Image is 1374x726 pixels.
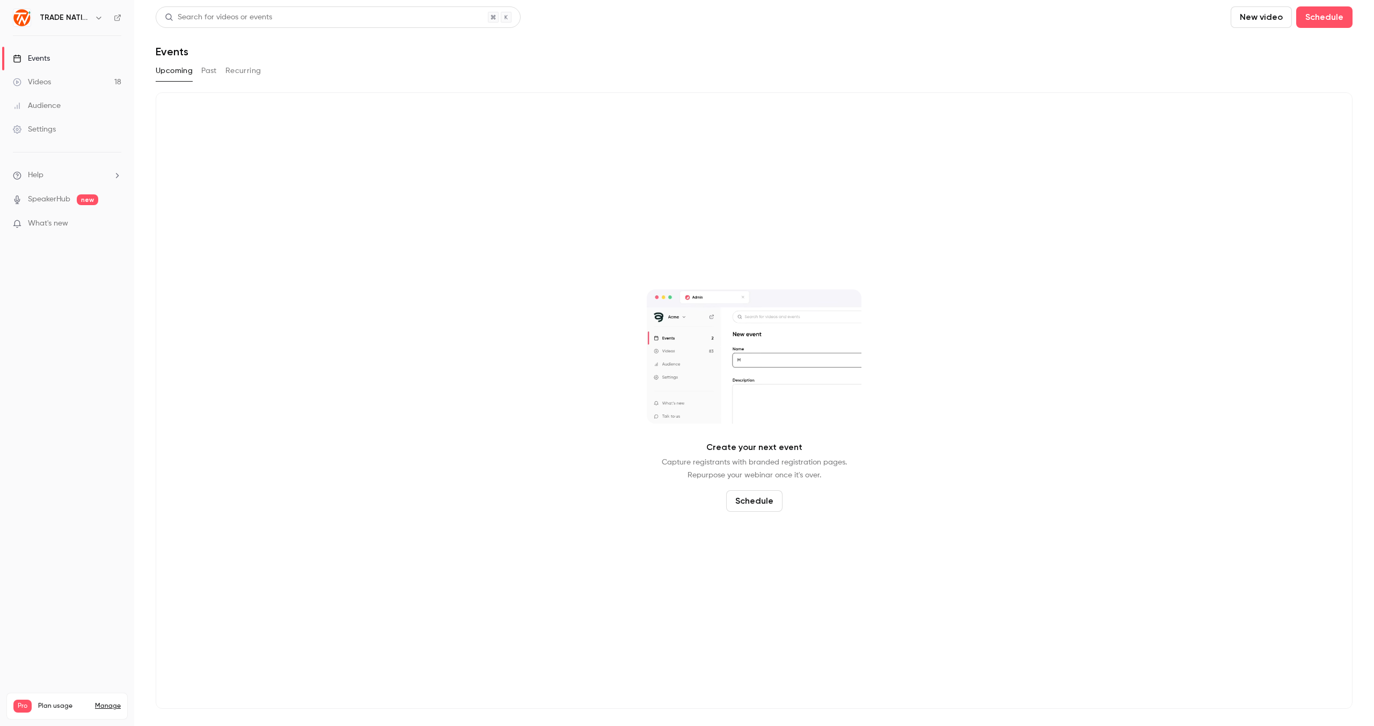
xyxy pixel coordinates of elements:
span: Plan usage [38,702,89,710]
li: help-dropdown-opener [13,170,121,181]
p: Create your next event [706,441,802,454]
span: Help [28,170,43,181]
span: Pro [13,700,32,713]
p: Capture registrants with branded registration pages. Repurpose your webinar once it's over. [662,456,847,482]
div: Videos [13,77,51,88]
button: Past [201,62,217,79]
button: Schedule [1296,6,1353,28]
div: Audience [13,100,61,111]
iframe: Noticeable Trigger [108,219,121,229]
a: Manage [95,702,121,710]
h6: TRADE NATION [40,12,90,23]
div: Events [13,53,50,64]
img: TRADE NATION [13,9,31,26]
button: Upcoming [156,62,193,79]
button: Recurring [225,62,261,79]
div: Search for videos or events [165,12,272,23]
span: new [77,194,98,205]
button: New video [1231,6,1292,28]
button: Schedule [726,490,783,512]
div: Settings [13,124,56,135]
h1: Events [156,45,188,58]
a: SpeakerHub [28,194,70,205]
span: What's new [28,218,68,229]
